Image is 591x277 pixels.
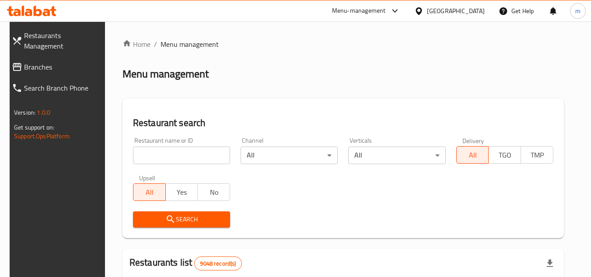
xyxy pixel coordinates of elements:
label: Delivery [462,137,484,144]
div: Menu-management [332,6,386,16]
button: All [456,146,489,164]
div: All [348,147,445,164]
div: [GEOGRAPHIC_DATA] [427,6,485,16]
button: Search [133,211,230,228]
span: Branches [24,62,101,72]
a: Restaurants Management [5,25,108,56]
button: TMP [521,146,553,164]
span: TGO [492,149,518,161]
button: Yes [165,183,198,201]
div: Total records count [194,256,241,270]
h2: Menu management [122,67,209,81]
a: Search Branch Phone [5,77,108,98]
span: Restaurants Management [24,30,101,51]
label: Upsell [139,175,155,181]
span: Get support on: [14,122,54,133]
h2: Restaurant search [133,116,553,130]
span: Menu management [161,39,219,49]
span: No [201,186,227,199]
span: All [137,186,162,199]
h2: Restaurants list [129,256,242,270]
span: 1.0.0 [37,107,50,118]
span: TMP [525,149,550,161]
button: No [197,183,230,201]
span: Search Branch Phone [24,83,101,93]
span: Version: [14,107,35,118]
button: TGO [488,146,521,164]
a: Branches [5,56,108,77]
button: All [133,183,166,201]
span: Yes [169,186,195,199]
div: All [241,147,338,164]
a: Home [122,39,150,49]
span: 9048 record(s) [195,259,241,268]
input: Search for restaurant name or ID.. [133,147,230,164]
a: Support.OpsPlatform [14,130,70,142]
span: Search [140,214,223,225]
span: m [575,6,581,16]
nav: breadcrumb [122,39,564,49]
li: / [154,39,157,49]
span: All [460,149,486,161]
div: Export file [539,253,560,274]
